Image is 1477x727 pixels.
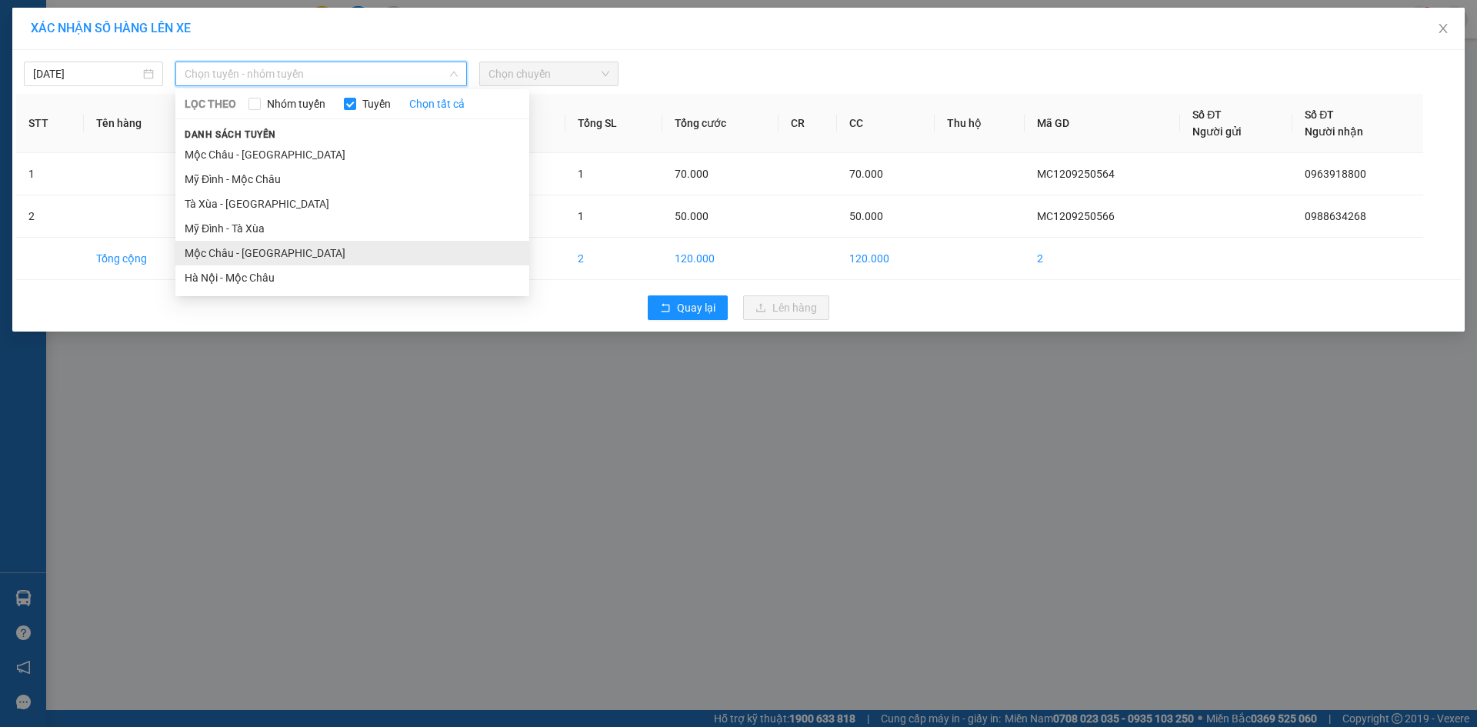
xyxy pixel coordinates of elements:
span: close [1437,22,1449,35]
td: 2 [1025,238,1180,280]
li: Hà Nội - Mộc Châu [175,265,529,290]
td: 2 [16,195,84,238]
span: Chọn tuyến - nhóm tuyến [185,62,458,85]
span: 0963918800 [1305,168,1366,180]
span: rollback [660,302,671,315]
span: 50.000 [849,210,883,222]
span: Người gửi [1192,125,1242,138]
th: CR [779,94,837,153]
th: Tổng cước [662,94,778,153]
button: Close [1422,8,1465,51]
span: down [449,69,458,78]
td: 120.000 [662,238,778,280]
th: Tên hàng [84,94,198,153]
span: Tuyến [356,95,397,112]
span: Quay lại [677,299,715,316]
span: MC1209250564 [1037,168,1115,180]
li: Mỹ Đình - Tà Xùa [175,216,529,241]
a: Chọn tất cả [409,95,465,112]
li: Mộc Châu - [GEOGRAPHIC_DATA] [175,241,529,265]
li: Mộc Châu - [GEOGRAPHIC_DATA] [175,142,529,167]
span: 1 [578,168,584,180]
td: 120.000 [837,238,935,280]
span: 1 [578,210,584,222]
input: 12/09/2025 [33,65,140,82]
th: Mã GD [1025,94,1180,153]
span: Người nhận [1305,125,1363,138]
li: Mỹ Đình - Mộc Châu [175,167,529,192]
span: XÁC NHẬN SỐ HÀNG LÊN XE [31,21,191,35]
span: Chọn chuyến [488,62,609,85]
span: Nhóm tuyến [261,95,332,112]
span: Số ĐT [1192,108,1222,121]
span: 70.000 [849,168,883,180]
th: Tổng SL [565,94,662,153]
span: 0988634268 [1305,210,1366,222]
td: 2 [565,238,662,280]
span: Danh sách tuyến [175,128,285,142]
th: CC [837,94,935,153]
span: MC1209250566 [1037,210,1115,222]
button: uploadLên hàng [743,295,829,320]
button: rollbackQuay lại [648,295,728,320]
li: Tà Xùa - [GEOGRAPHIC_DATA] [175,192,529,216]
td: 1 [16,153,84,195]
span: 50.000 [675,210,708,222]
th: Thu hộ [935,94,1025,153]
span: LỌC THEO [185,95,236,112]
span: 70.000 [675,168,708,180]
td: Tổng cộng [84,238,198,280]
th: STT [16,94,84,153]
span: Số ĐT [1305,108,1334,121]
